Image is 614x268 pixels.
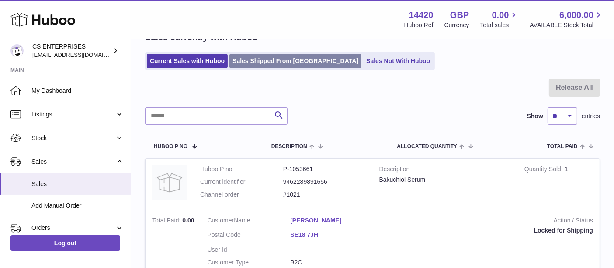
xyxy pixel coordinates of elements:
[200,178,283,186] dt: Current identifier
[208,258,291,267] dt: Customer Type
[182,217,194,224] span: 0.00
[518,159,600,210] td: 1
[404,21,434,29] div: Huboo Ref
[147,54,228,68] a: Current Sales with Huboo
[283,190,366,199] dd: #1021
[379,176,511,184] div: Bakuchiol Serum
[283,165,366,173] dd: P-1053661
[386,216,593,227] strong: Action / Status
[363,54,433,68] a: Sales Not With Huboo
[152,165,187,200] img: no-photo.jpg
[283,178,366,186] dd: 9462289891656
[31,201,124,210] span: Add Manual Order
[32,42,111,59] div: CS ENTERPRISES
[32,51,128,58] span: [EMAIL_ADDRESS][DOMAIN_NAME]
[582,112,600,120] span: entries
[229,54,361,68] a: Sales Shipped From [GEOGRAPHIC_DATA]
[208,231,291,241] dt: Postal Code
[450,9,469,21] strong: GBP
[271,144,307,149] span: Description
[547,144,578,149] span: Total paid
[31,87,124,95] span: My Dashboard
[444,21,469,29] div: Currency
[290,231,373,239] a: SE18 7JH
[290,216,373,225] a: [PERSON_NAME]
[200,190,283,199] dt: Channel order
[208,217,234,224] span: Customer
[154,144,187,149] span: Huboo P no
[208,246,291,254] dt: User Id
[480,9,519,29] a: 0.00 Total sales
[492,9,509,21] span: 0.00
[409,9,434,21] strong: 14420
[530,21,604,29] span: AVAILABLE Stock Total
[530,9,604,29] a: 6,000.00 AVAILABLE Stock Total
[480,21,519,29] span: Total sales
[10,235,120,251] a: Log out
[200,165,283,173] dt: Huboo P no
[208,216,291,227] dt: Name
[31,180,124,188] span: Sales
[559,9,593,21] span: 6,000.00
[152,217,182,226] strong: Total Paid
[31,134,115,142] span: Stock
[397,144,457,149] span: ALLOCATED Quantity
[31,110,115,119] span: Listings
[386,226,593,235] div: Locked for Shipping
[31,224,115,232] span: Orders
[379,165,511,176] strong: Description
[31,158,115,166] span: Sales
[527,112,543,120] label: Show
[524,166,565,175] strong: Quantity Sold
[10,44,24,57] img: internalAdmin-14420@internal.huboo.com
[290,258,373,267] dd: B2C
